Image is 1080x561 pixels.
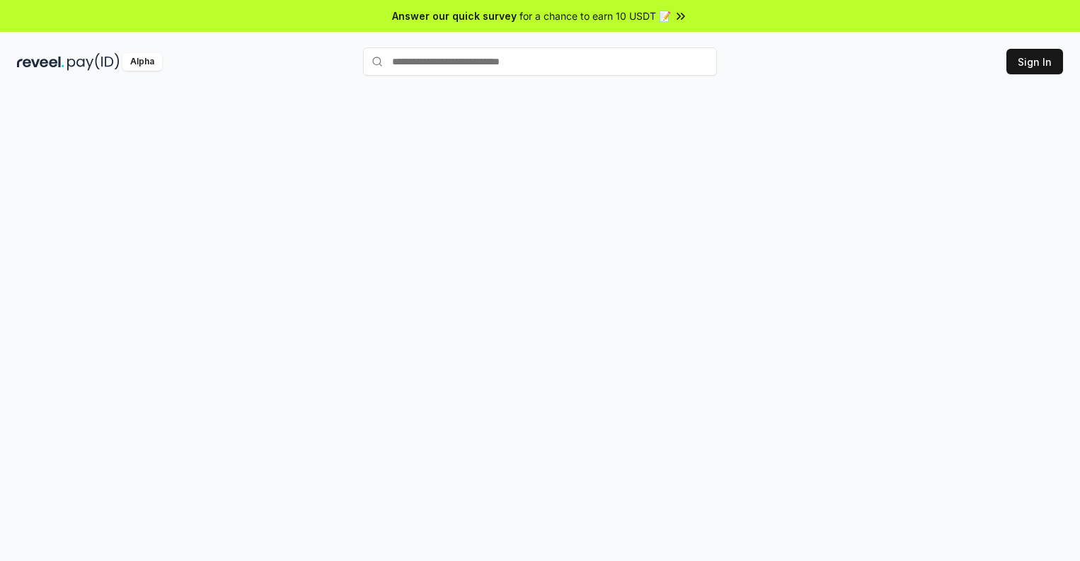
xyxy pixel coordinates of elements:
[1006,49,1063,74] button: Sign In
[392,8,517,23] span: Answer our quick survey
[519,8,671,23] span: for a chance to earn 10 USDT 📝
[67,53,120,71] img: pay_id
[122,53,162,71] div: Alpha
[17,53,64,71] img: reveel_dark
